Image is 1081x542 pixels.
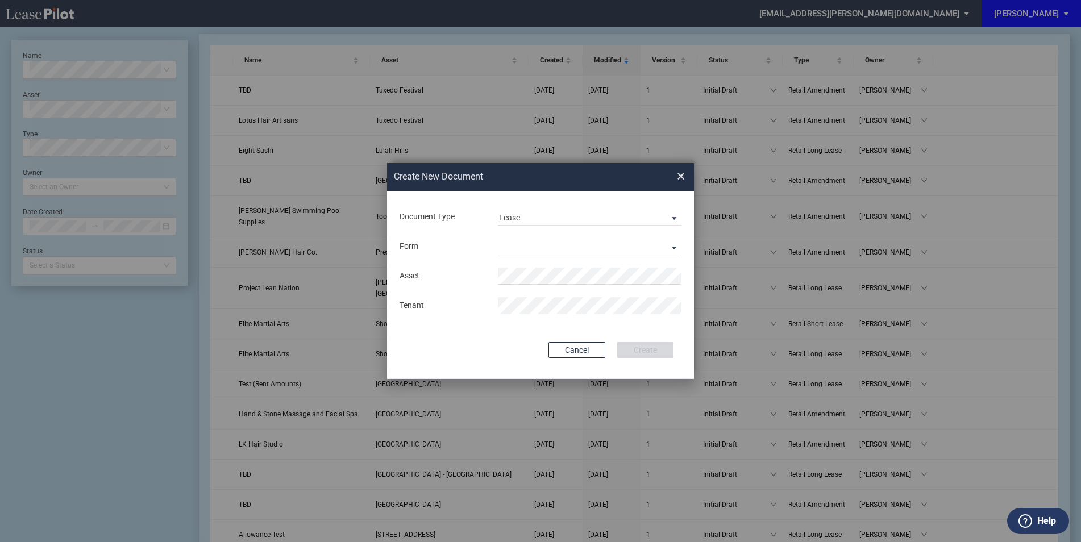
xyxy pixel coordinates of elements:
[499,213,520,222] div: Lease
[393,300,491,311] div: Tenant
[1037,514,1056,528] label: Help
[393,211,491,223] div: Document Type
[393,241,491,252] div: Form
[387,163,694,379] md-dialog: Create New ...
[393,270,491,282] div: Asset
[498,209,681,226] md-select: Document Type: Lease
[498,238,681,255] md-select: Lease Form
[548,342,605,358] button: Cancel
[677,168,685,186] span: ×
[617,342,673,358] button: Create
[394,170,636,183] h2: Create New Document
